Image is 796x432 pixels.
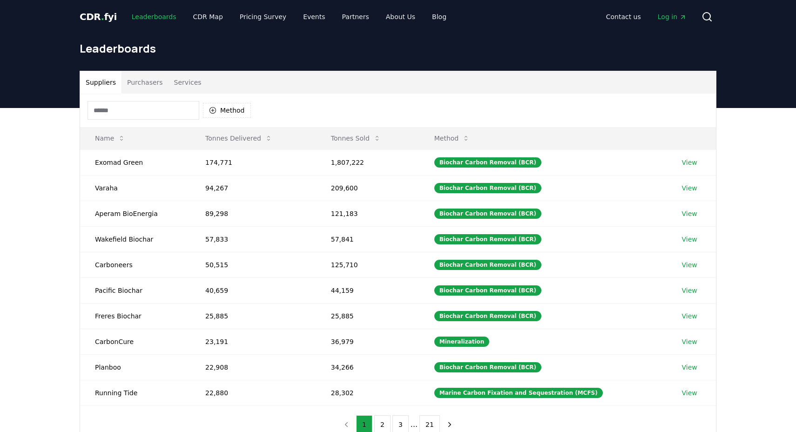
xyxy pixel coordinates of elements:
[80,252,190,277] td: Carboneers
[434,260,541,270] div: Biochar Carbon Removal (BCR)
[316,354,419,380] td: 34,266
[190,201,316,226] td: 89,298
[186,8,230,25] a: CDR Map
[316,175,419,201] td: 209,600
[232,8,294,25] a: Pricing Survey
[296,8,332,25] a: Events
[190,175,316,201] td: 94,267
[190,252,316,277] td: 50,515
[434,209,541,219] div: Biochar Carbon Removal (BCR)
[434,311,541,321] div: Biochar Carbon Removal (BCR)
[599,8,694,25] nav: Main
[316,380,419,405] td: 28,302
[80,380,190,405] td: Running Tide
[80,201,190,226] td: Aperam BioEnergia
[80,11,117,22] span: CDR fyi
[124,8,454,25] nav: Main
[190,354,316,380] td: 22,908
[682,311,697,321] a: View
[682,158,697,167] a: View
[80,175,190,201] td: Varaha
[190,303,316,329] td: 25,885
[316,149,419,175] td: 1,807,222
[203,103,251,118] button: Method
[80,71,121,94] button: Suppliers
[316,329,419,354] td: 36,979
[190,380,316,405] td: 22,880
[434,388,603,398] div: Marine Carbon Fixation and Sequestration (MCFS)
[190,329,316,354] td: 23,191
[316,303,419,329] td: 25,885
[434,157,541,168] div: Biochar Carbon Removal (BCR)
[427,129,478,148] button: Method
[434,362,541,372] div: Biochar Carbon Removal (BCR)
[658,12,687,21] span: Log in
[434,337,490,347] div: Mineralization
[682,388,697,398] a: View
[378,8,423,25] a: About Us
[80,41,716,56] h1: Leaderboards
[80,226,190,252] td: Wakefield Biochar
[190,226,316,252] td: 57,833
[650,8,694,25] a: Log in
[682,286,697,295] a: View
[682,209,697,218] a: View
[80,303,190,329] td: Freres Biochar
[80,10,117,23] a: CDR.fyi
[434,234,541,244] div: Biochar Carbon Removal (BCR)
[80,277,190,303] td: Pacific Biochar
[316,277,419,303] td: 44,159
[190,277,316,303] td: 40,659
[80,149,190,175] td: Exomad Green
[88,129,133,148] button: Name
[169,71,207,94] button: Services
[434,183,541,193] div: Biochar Carbon Removal (BCR)
[599,8,648,25] a: Contact us
[682,363,697,372] a: View
[190,149,316,175] td: 174,771
[101,11,104,22] span: .
[411,419,418,430] li: ...
[425,8,454,25] a: Blog
[316,226,419,252] td: 57,841
[124,8,184,25] a: Leaderboards
[198,129,280,148] button: Tonnes Delivered
[121,71,169,94] button: Purchasers
[80,354,190,380] td: Planboo
[682,337,697,346] a: View
[324,129,388,148] button: Tonnes Sold
[434,285,541,296] div: Biochar Carbon Removal (BCR)
[682,235,697,244] a: View
[682,260,697,270] a: View
[316,201,419,226] td: 121,183
[335,8,377,25] a: Partners
[80,329,190,354] td: CarbonCure
[316,252,419,277] td: 125,710
[682,183,697,193] a: View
